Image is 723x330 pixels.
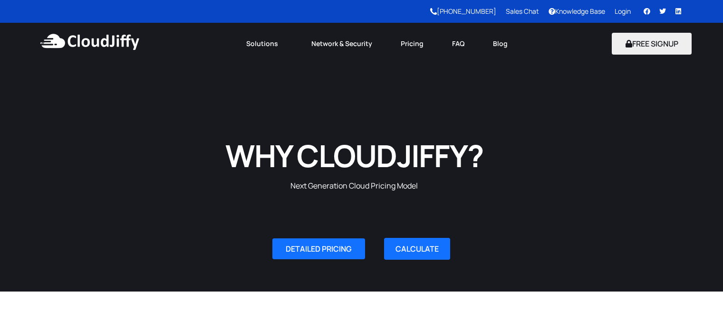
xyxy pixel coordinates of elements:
a: Knowledge Base [549,7,605,16]
a: DETAILED PRICING [272,238,365,259]
a: Blog [479,33,522,54]
button: FREE SIGNUP [612,33,692,55]
a: Pricing [386,33,438,54]
a: Network & Security [297,33,386,54]
a: [PHONE_NUMBER] [430,7,496,16]
a: FREE SIGNUP [612,38,692,49]
a: Solutions [232,33,297,54]
p: Next Generation Cloud Pricing Model [178,180,530,192]
a: Login [615,7,631,16]
a: FAQ [438,33,479,54]
a: Sales Chat [506,7,539,16]
span: DETAILED PRICING [286,245,352,253]
a: CALCULATE [384,238,450,260]
h1: WHY CLOUDJIFFY? [178,136,530,175]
